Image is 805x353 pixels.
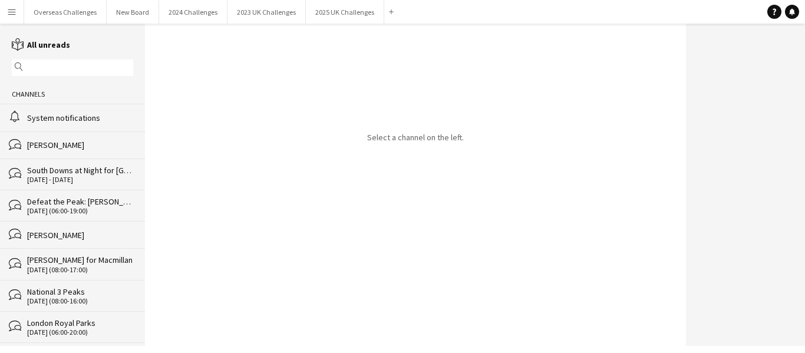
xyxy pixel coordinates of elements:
[367,132,464,143] p: Select a channel on the left.
[27,297,133,305] div: [DATE] (08:00-16:00)
[12,39,70,50] a: All unreads
[306,1,384,24] button: 2025 UK Challenges
[227,1,306,24] button: 2023 UK Challenges
[24,1,107,24] button: Overseas Challenges
[27,318,133,328] div: London Royal Parks
[27,328,133,336] div: [DATE] (06:00-20:00)
[27,255,133,265] div: [PERSON_NAME] for Macmillan
[107,1,159,24] button: New Board
[159,1,227,24] button: 2024 Challenges
[27,113,133,123] div: System notifications
[27,230,133,240] div: [PERSON_NAME]
[27,207,133,215] div: [DATE] (06:00-19:00)
[27,165,133,176] div: South Downs at Night for [GEOGRAPHIC_DATA]
[27,196,133,207] div: Defeat the Peak: [PERSON_NAME] (by day) for Macmillan
[27,140,133,150] div: [PERSON_NAME]
[27,286,133,297] div: National 3 Peaks
[27,176,133,184] div: [DATE] - [DATE]
[27,266,133,274] div: [DATE] (08:00-17:00)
